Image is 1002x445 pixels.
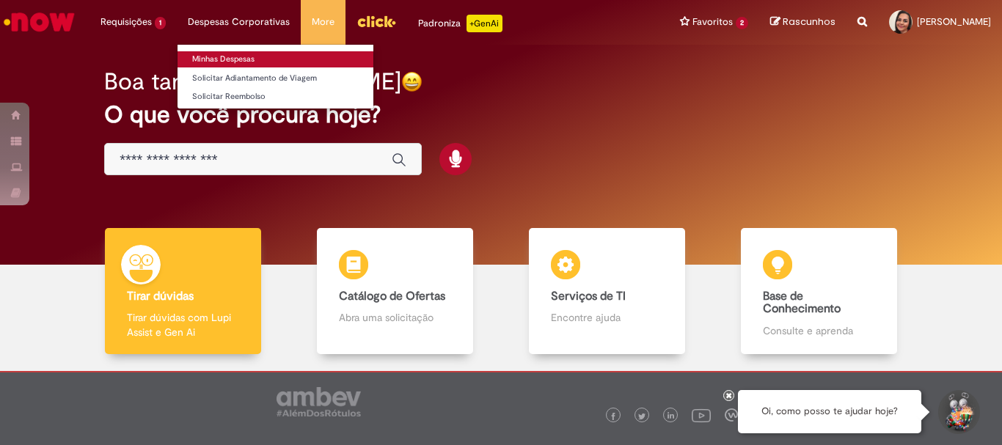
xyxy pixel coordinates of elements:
[401,71,423,92] img: happy-face.png
[610,413,617,420] img: logo_footer_facebook.png
[127,289,194,304] b: Tirar dúvidas
[638,413,646,420] img: logo_footer_twitter.png
[692,405,711,424] img: logo_footer_youtube.png
[551,310,662,325] p: Encontre ajuda
[188,15,290,29] span: Despesas Corporativas
[770,15,835,29] a: Rascunhos
[339,310,450,325] p: Abra uma solicitação
[1,7,77,37] img: ServiceNow
[736,17,748,29] span: 2
[713,228,925,355] a: Base de Conhecimento Consulte e aprenda
[178,70,373,87] a: Solicitar Adiantamento de Viagem
[277,387,361,416] img: logo_footer_ambev_rotulo_gray.png
[917,15,991,28] span: [PERSON_NAME]
[289,228,501,355] a: Catálogo de Ofertas Abra uma solicitação
[783,15,835,29] span: Rascunhos
[155,17,166,29] span: 1
[100,15,152,29] span: Requisições
[418,15,502,32] div: Padroniza
[178,51,373,67] a: Minhas Despesas
[77,228,289,355] a: Tirar dúvidas Tirar dúvidas com Lupi Assist e Gen Ai
[467,15,502,32] p: +GenAi
[763,323,874,338] p: Consulte e aprenda
[668,412,675,421] img: logo_footer_linkedin.png
[551,289,626,304] b: Serviços de TI
[763,289,841,317] b: Base de Conhecimento
[356,10,396,32] img: click_logo_yellow_360x200.png
[104,69,401,95] h2: Boa tarde, [PERSON_NAME]
[177,44,374,109] ul: Despesas Corporativas
[127,310,238,339] p: Tirar dúvidas com Lupi Assist e Gen Ai
[725,408,738,422] img: logo_footer_workplace.png
[501,228,713,355] a: Serviços de TI Encontre ajuda
[339,289,445,304] b: Catálogo de Ofertas
[738,390,921,433] div: Oi, como posso te ajudar hoje?
[178,89,373,105] a: Solicitar Reembolso
[692,15,733,29] span: Favoritos
[936,390,980,434] button: Iniciar Conversa de Suporte
[104,102,898,128] h2: O que você procura hoje?
[312,15,334,29] span: More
